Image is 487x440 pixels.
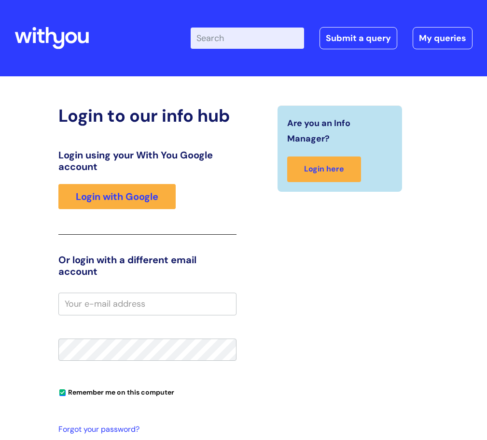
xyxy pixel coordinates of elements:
[413,27,473,49] a: My queries
[58,293,237,315] input: Your e-mail address
[58,105,237,126] h2: Login to our info hub
[191,28,304,49] input: Search
[320,27,397,49] a: Submit a query
[287,115,388,147] span: Are you an Info Manager?
[58,384,237,399] div: You can uncheck this option if you're logging in from a shared device
[58,423,232,437] a: Forgot your password?
[59,390,66,396] input: Remember me on this computer
[287,156,361,182] a: Login here
[58,149,237,172] h3: Login using your With You Google account
[58,254,237,277] h3: Or login with a different email account
[58,184,176,209] a: Login with Google
[58,386,174,397] label: Remember me on this computer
